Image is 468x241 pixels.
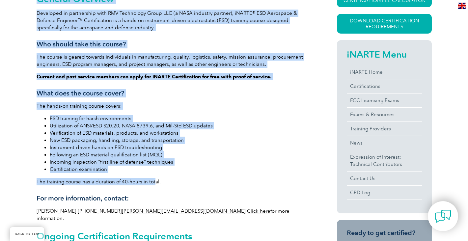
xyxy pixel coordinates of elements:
[337,14,432,34] a: Download Certification Requirements
[347,136,422,150] a: News
[247,208,270,214] a: Click here
[37,53,313,68] p: The course is geared towards individuals in manufacturing, quality, logistics, safety, mission as...
[347,65,422,79] a: iNARTE Home
[347,79,422,93] a: Certifications
[458,3,466,9] img: en
[50,166,313,173] li: Certification examination
[347,186,422,200] a: CPD Log
[347,94,422,107] a: FCC Licensing Exams
[347,150,422,171] a: Expression of Interest:Technical Contributors
[50,144,313,151] li: Instrument-driven hands on ESD troubleshooting
[50,137,313,144] li: New ESD packaging, handling, storage, and transportation
[37,207,313,222] p: [PERSON_NAME] [PHONE_NUMBER] for more information.
[37,194,313,202] h3: For more information, contact:
[37,178,313,185] p: The training course has a duration of 40-hours in total.
[347,108,422,121] a: Exams & Resources
[50,129,313,137] li: Verification of ESD materials, products, and workstations
[347,229,422,237] h3: Ready to get certified?
[37,102,313,110] p: The hands-on training course covers:
[37,89,313,97] h3: What does the course cover?
[50,122,313,129] li: Utilization of ANSI/ESD S20.20, NASA 8739.6, and Mil-Std ESD updates
[347,122,422,136] a: Training Providers
[37,74,272,80] strong: Current and past service members can apply for iNARTE Certification for free with proof of service.
[50,158,313,166] li: Incoming inspection “first line of defense” techniques
[50,151,313,158] li: Following an ESD material qualification list (MQL)
[37,10,313,31] p: Developed in partnership with RMV Technology Group LLC (a NASA industry partner), iNARTE® ESD Aer...
[10,227,44,241] a: BACK TO TOP
[50,115,313,122] li: ESD training for harsh environments
[435,208,451,225] img: contact-chat.png
[37,40,313,48] h3: Who should take this course?
[347,49,422,60] h2: iNARTE Menu
[122,208,246,214] a: [PERSON_NAME][EMAIL_ADDRESS][DOMAIN_NAME]
[347,172,422,185] a: Contact Us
